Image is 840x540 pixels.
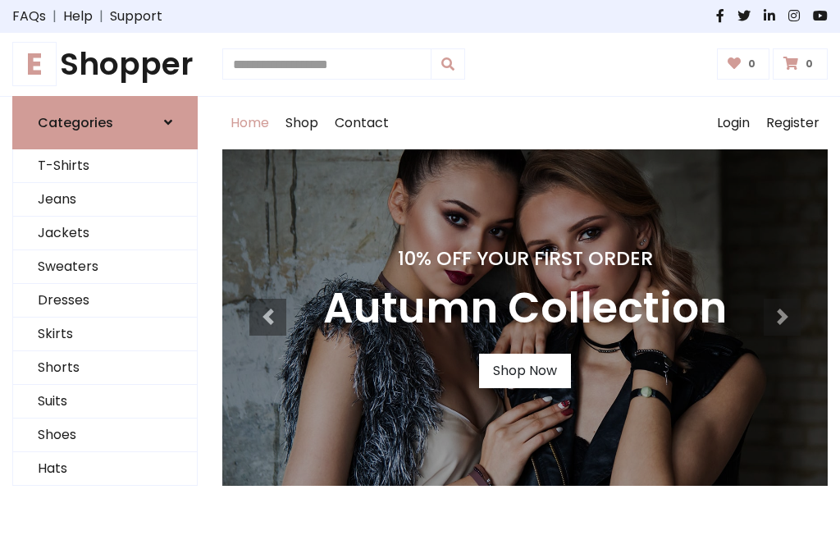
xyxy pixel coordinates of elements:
a: Support [110,7,162,26]
h1: Shopper [12,46,198,83]
span: | [46,7,63,26]
a: Categories [12,96,198,149]
span: 0 [744,57,760,71]
span: | [93,7,110,26]
a: FAQs [12,7,46,26]
a: 0 [717,48,770,80]
h3: Autumn Collection [323,283,727,334]
a: Hats [13,452,197,486]
a: Sweaters [13,250,197,284]
a: Dresses [13,284,197,318]
a: T-Shirts [13,149,197,183]
a: Shorts [13,351,197,385]
a: Contact [326,97,397,149]
h4: 10% Off Your First Order [323,247,727,270]
h6: Categories [38,115,113,130]
a: Skirts [13,318,197,351]
a: Home [222,97,277,149]
a: Shop Now [479,354,571,388]
span: E [12,42,57,86]
a: Shop [277,97,326,149]
span: 0 [801,57,817,71]
a: Jackets [13,217,197,250]
a: Register [758,97,828,149]
a: Suits [13,385,197,419]
a: Jeans [13,183,197,217]
a: Help [63,7,93,26]
a: EShopper [12,46,198,83]
a: 0 [773,48,828,80]
a: Login [709,97,758,149]
a: Shoes [13,419,197,452]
